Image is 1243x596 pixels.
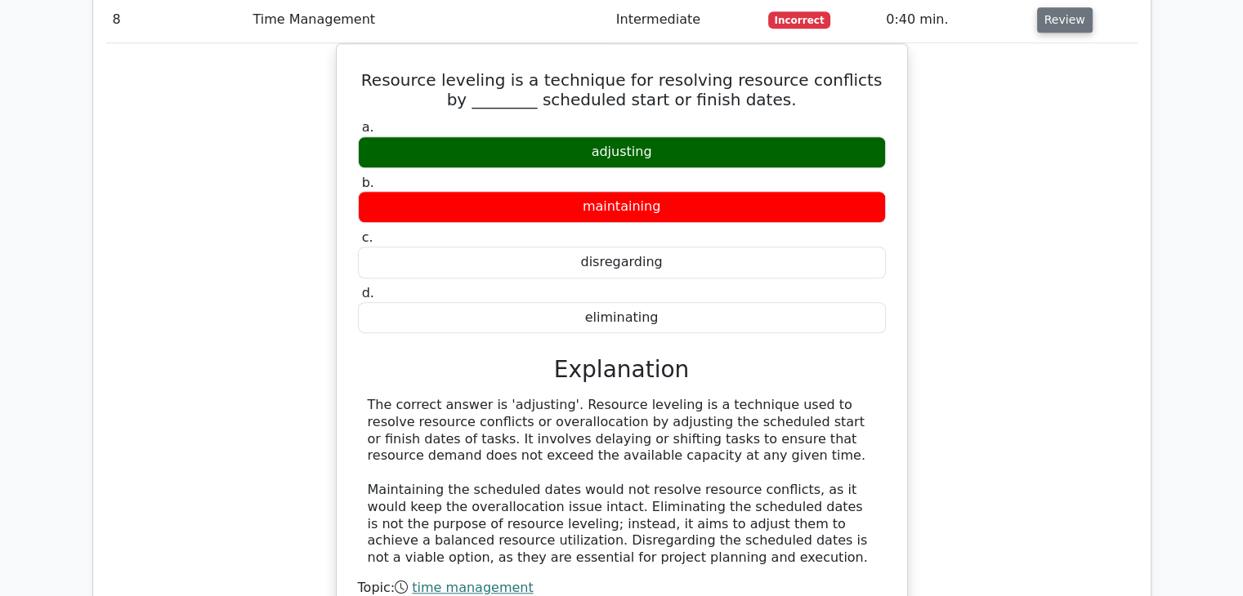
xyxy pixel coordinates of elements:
[412,580,533,595] a: time management
[362,119,374,135] span: a.
[1037,7,1093,33] button: Review
[358,136,886,168] div: adjusting
[362,229,373,245] span: c.
[358,302,886,334] div: eliminating
[368,397,876,567] div: The correct answer is 'adjusting'. Resource leveling is a technique used to resolve resource conf...
[362,175,374,190] span: b.
[358,247,886,278] div: disregarding
[768,11,831,28] span: Incorrect
[358,191,886,223] div: maintaining
[362,285,374,300] span: d.
[356,70,888,109] h5: Resource leveling is a technique for resolving resource conflicts by ________ scheduled start or ...
[368,356,876,384] h3: Explanation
